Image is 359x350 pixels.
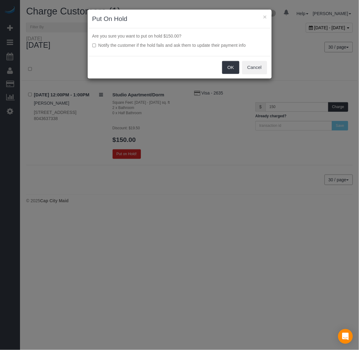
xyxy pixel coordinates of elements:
button: Cancel [242,61,267,74]
h3: Put On Hold [92,14,267,23]
label: Notify the customer if the hold fails and ask them to update their payment info [92,42,267,48]
button: OK [222,61,239,74]
sui-modal: Put On Hold [88,10,272,78]
button: × [263,14,267,20]
span: Are you sure you want to put on hold $150.00? [92,34,181,38]
input: Notify the customer if the hold fails and ask them to update their payment info [92,43,96,47]
div: Open Intercom Messenger [338,329,353,344]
